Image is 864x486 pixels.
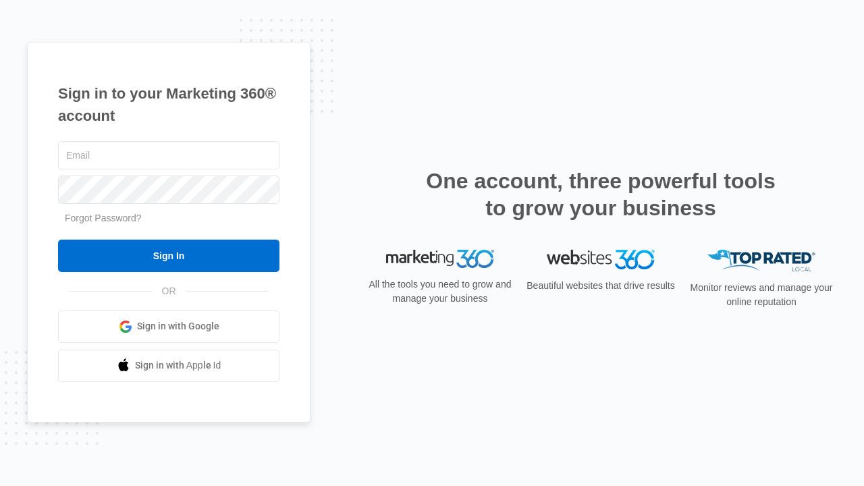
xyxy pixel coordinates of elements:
[58,82,279,127] h1: Sign in to your Marketing 360® account
[58,350,279,382] a: Sign in with Apple Id
[686,281,837,309] p: Monitor reviews and manage your online reputation
[135,358,221,373] span: Sign in with Apple Id
[547,250,655,269] img: Websites 360
[58,240,279,272] input: Sign In
[364,277,516,306] p: All the tools you need to grow and manage your business
[137,319,219,333] span: Sign in with Google
[525,279,676,293] p: Beautiful websites that drive results
[386,250,494,269] img: Marketing 360
[707,250,815,272] img: Top Rated Local
[153,284,186,298] span: OR
[422,167,780,221] h2: One account, three powerful tools to grow your business
[65,213,142,223] a: Forgot Password?
[58,310,279,343] a: Sign in with Google
[58,141,279,169] input: Email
